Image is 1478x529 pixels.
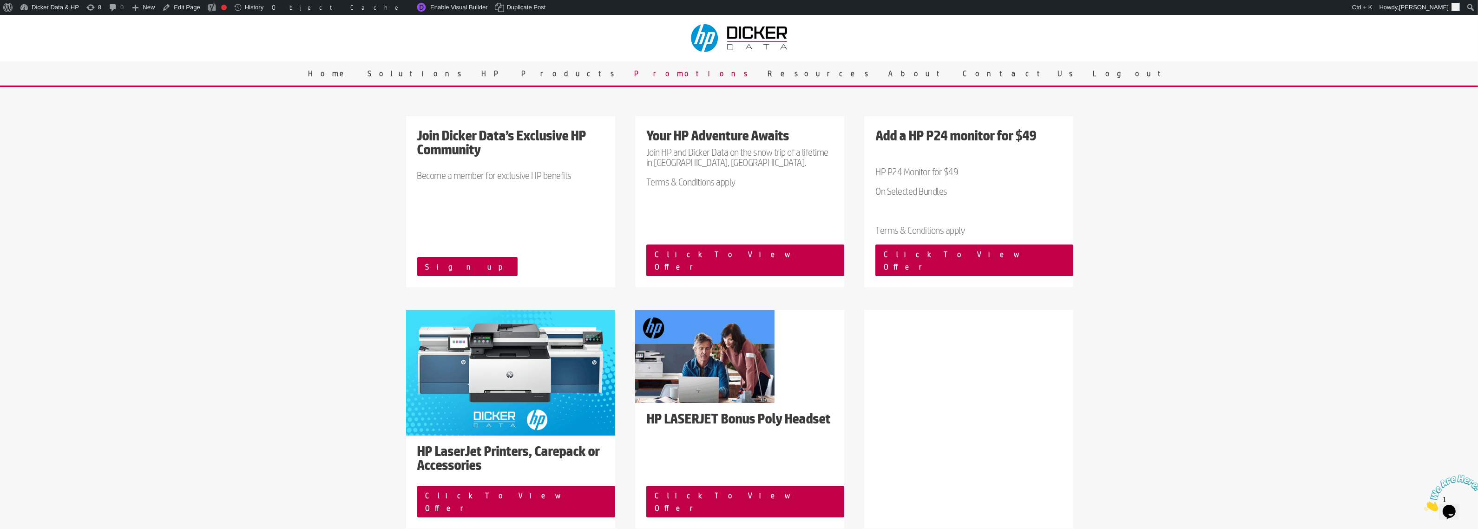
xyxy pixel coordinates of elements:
[417,170,572,181] span: Become a member for exclusive HP benefits
[875,245,1073,276] a: Click To View Offer
[881,61,956,86] a: About
[956,61,1086,86] a: Contact Us
[875,128,1062,147] h4: Add a HP P24 monitor for $49
[635,310,775,403] img: HP-453-Promo-tile
[646,177,833,187] p: Terms & Conditions apply
[417,257,518,276] a: Sign up
[221,5,227,10] div: Focus keyphrase not set
[417,486,615,517] a: Click To View Offer
[875,166,1062,186] p: HP P24 Monitor for $49
[646,245,844,276] a: Click To View Offer
[474,61,627,86] a: HP Products
[4,4,61,40] img: Chat attention grabber
[406,310,615,436] img: AUS-HP-451-Promo Tile
[1420,471,1478,515] iframe: chat widget
[646,486,844,517] a: Click To View Offer
[4,4,7,12] span: 1
[875,186,1062,205] p: On Selected Bundles
[417,128,604,161] h4: Join Dicker Data’s Exclusive HP Community
[646,146,828,168] span: Join HP and Dicker Data on the snow trip of a lifetime in [GEOGRAPHIC_DATA], [GEOGRAPHIC_DATA].
[646,411,833,430] h4: HP LASERJET Bonus Poly Headset
[875,225,1062,235] p: Terms & Conditions apply
[301,61,361,86] a: Home
[646,128,833,147] h4: Your HP Adventure Awaits
[627,61,761,86] a: Promotions
[1399,4,1449,11] span: [PERSON_NAME]
[1086,61,1177,86] a: Logout
[685,20,795,57] img: Dicker Data & HP
[361,61,474,86] a: Solutions
[761,61,881,86] a: Resources
[417,444,604,476] h4: HP LaserJet Printers, Carepack or Accessories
